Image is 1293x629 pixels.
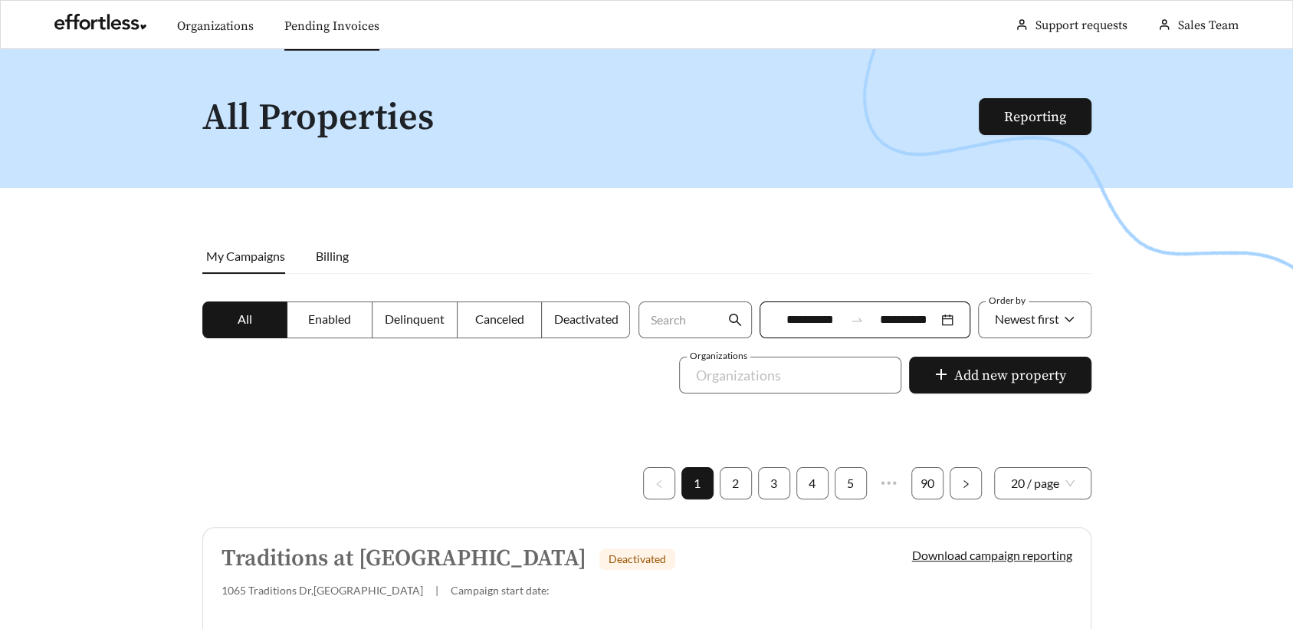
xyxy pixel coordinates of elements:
[759,468,789,499] a: 3
[912,548,1072,562] a: Download campaign reporting
[435,584,438,597] span: |
[934,367,948,384] span: plus
[911,467,943,499] li: 90
[609,552,666,565] span: Deactivated
[1004,108,1066,126] a: Reporting
[873,467,905,499] span: •••
[385,311,445,326] span: Delinquent
[720,467,752,499] li: 2
[284,18,379,34] a: Pending Invoices
[655,479,664,489] span: left
[451,584,550,597] span: Campaign start date:
[202,98,980,139] h1: All Properties
[308,311,351,326] span: Enabled
[850,313,864,327] span: swap-right
[222,584,423,597] span: 1065 Traditions Dr , [GEOGRAPHIC_DATA]
[682,468,713,499] a: 1
[316,249,349,263] span: Billing
[553,311,618,326] span: Deactivated
[797,468,828,499] a: 4
[475,311,524,326] span: Canceled
[873,467,905,499] li: Next 5 Pages
[728,313,742,327] span: search
[796,467,829,499] li: 4
[850,313,864,327] span: to
[177,18,254,34] a: Organizations
[835,467,867,499] li: 5
[912,468,943,499] a: 90
[222,546,586,571] h5: Traditions at [GEOGRAPHIC_DATA]
[835,468,866,499] a: 5
[954,365,1066,386] span: Add new property
[979,98,1091,135] button: Reporting
[643,467,675,499] li: Previous Page
[995,311,1059,326] span: Newest first
[238,311,252,326] span: All
[950,467,982,499] button: right
[1178,18,1239,33] span: Sales Team
[909,357,1091,394] button: plusAdd new property
[720,468,751,499] a: 2
[758,467,790,499] li: 3
[1035,18,1127,33] a: Support requests
[950,467,982,499] li: Next Page
[994,467,1091,499] div: Page Size
[961,479,970,489] span: right
[681,467,714,499] li: 1
[206,249,285,263] span: My Campaigns
[643,467,675,499] button: left
[1011,468,1075,499] span: 20 / page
